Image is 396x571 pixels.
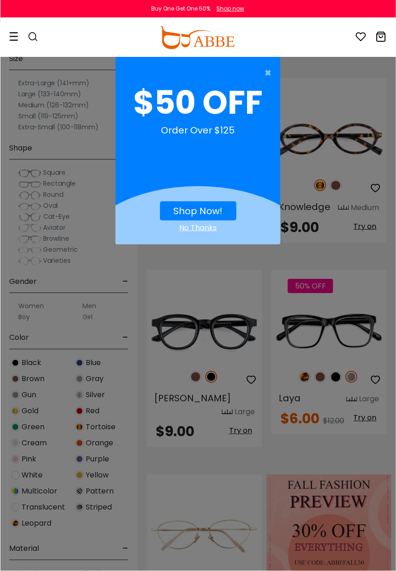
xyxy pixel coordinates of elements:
[159,26,235,49] img: abbeglasses.com
[217,5,245,13] div: Shop now
[174,205,223,217] a: Shop Now!
[123,82,273,123] div: $50 OFF
[111,64,276,82] button: Close
[212,5,245,12] a: Shop now
[115,222,280,233] div: Close
[160,201,236,221] button: Shop Now!
[152,5,211,13] div: Buy One Get One 50%
[264,64,276,82] span: ×
[123,123,273,146] div: Order Over $125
